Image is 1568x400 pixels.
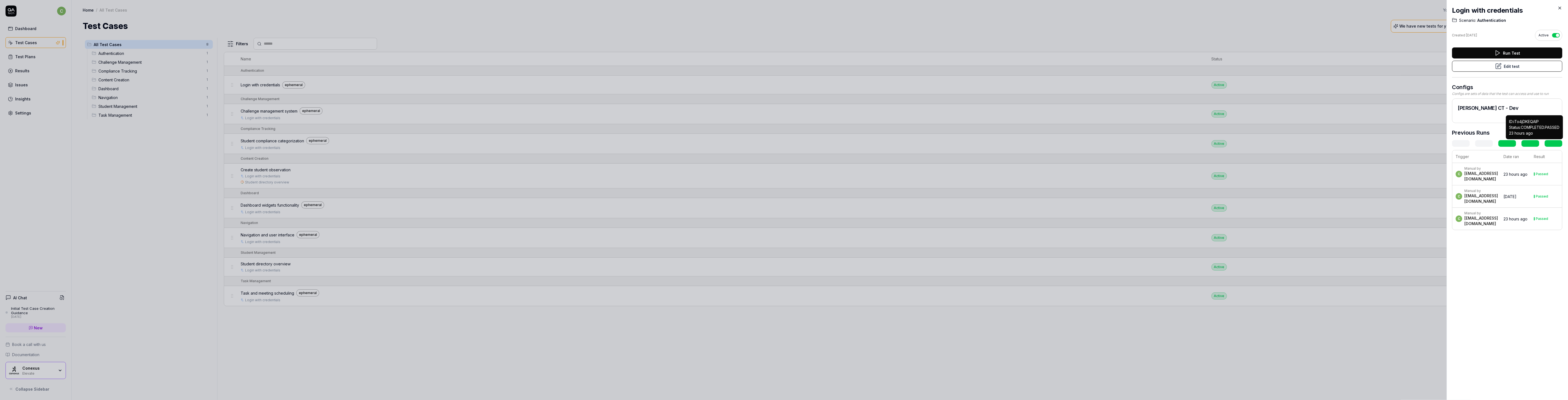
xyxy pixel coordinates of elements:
div: Created [1452,33,1477,38]
time: 23 hours ago [1504,217,1528,221]
div: Configs are sets of data that the test can access and use to run [1452,91,1562,96]
div: Passed [1550,132,1562,137]
h2: [PERSON_NAME] CT - Dev [1458,104,1557,112]
h2: Login with credentials [1452,6,1562,15]
span: Authentication [1476,18,1506,23]
div: Manual by [1465,211,1498,215]
span: c [1456,171,1462,177]
th: Trigger [1452,150,1500,163]
div: [EMAIL_ADDRESS][DOMAIN_NAME] [1465,193,1498,204]
button: Edit test [1452,61,1562,72]
th: Date ran [1500,150,1531,163]
div: [EMAIL_ADDRESS][DOMAIN_NAME] [1465,215,1498,226]
h3: Configs [1452,83,1562,91]
button: Run Test [1452,47,1562,58]
div: Passed [1536,217,1548,220]
time: [DATE] [1504,194,1517,199]
div: Manual by [1465,189,1498,193]
time: [DATE] [1466,33,1477,37]
div: Passed [1536,195,1548,198]
th: Result [1531,150,1562,163]
span: Active [1539,33,1549,38]
div: [EMAIL_ADDRESS][DOMAIN_NAME] [1465,171,1498,182]
span: c [1456,215,1462,222]
time: 23 hours ago [1504,172,1528,177]
div: Manual by [1465,166,1498,171]
h3: Previous Runs [1452,129,1490,137]
span: c [1456,193,1462,200]
span: Scenario: [1459,18,1476,23]
div: Passed [1536,172,1548,176]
